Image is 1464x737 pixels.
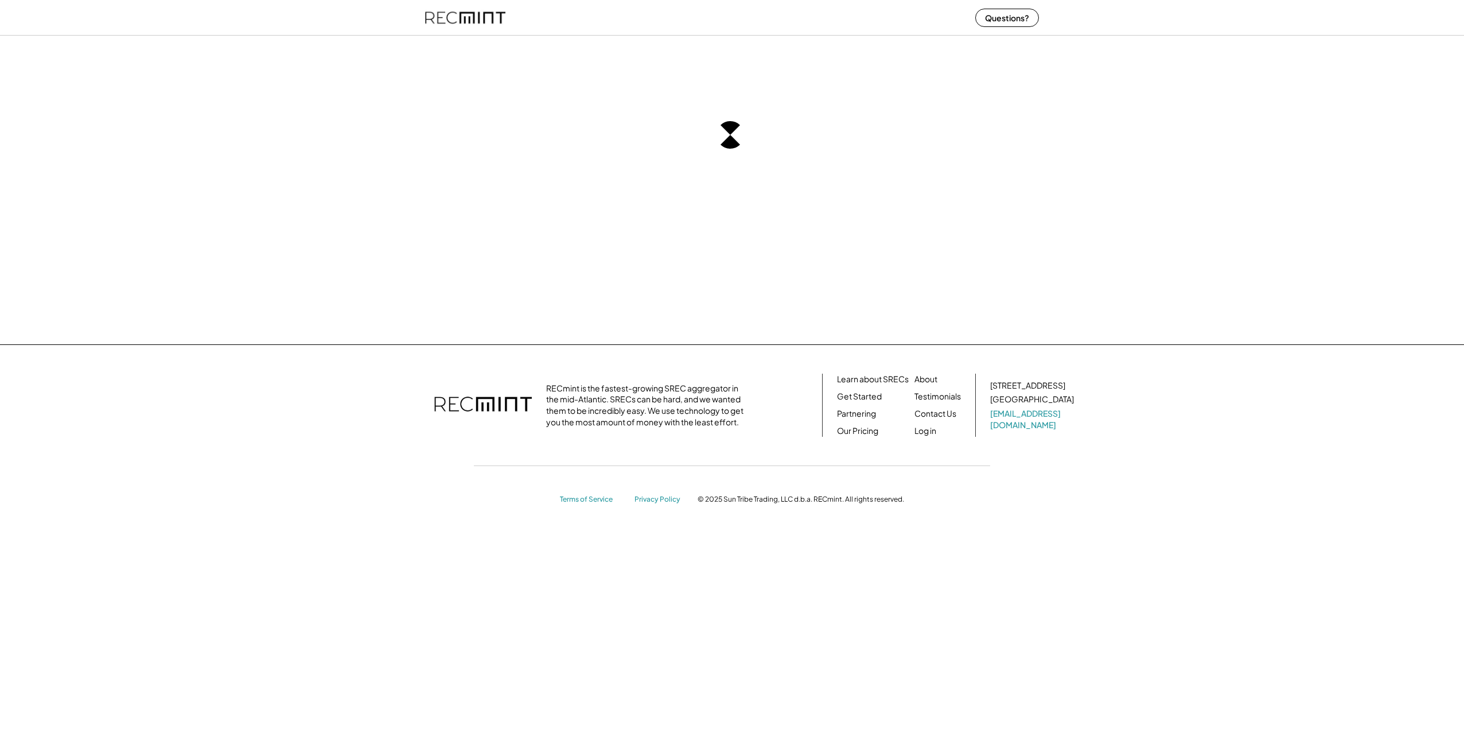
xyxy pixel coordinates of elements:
a: Terms of Service [560,495,623,505]
a: Testimonials [914,391,961,402]
div: [GEOGRAPHIC_DATA] [990,394,1074,405]
a: [EMAIL_ADDRESS][DOMAIN_NAME] [990,408,1076,430]
div: © 2025 Sun Tribe Trading, LLC d.b.a. RECmint. All rights reserved. [698,495,904,504]
a: Log in [914,425,936,437]
a: Partnering [837,408,876,420]
a: About [914,374,937,385]
a: Learn about SRECs [837,374,909,385]
div: RECmint is the fastest-growing SREC aggregator in the mid-Atlantic. SRECs can be hard, and we wan... [546,383,750,428]
a: Privacy Policy [634,495,686,505]
button: Questions? [975,9,1039,27]
img: recmint-logotype%403x.png [434,385,532,425]
div: [STREET_ADDRESS] [990,380,1065,391]
img: recmint-logotype%403x%20%281%29.jpeg [425,2,505,33]
a: Contact Us [914,408,956,420]
a: Our Pricing [837,425,878,437]
a: Get Started [837,391,882,402]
